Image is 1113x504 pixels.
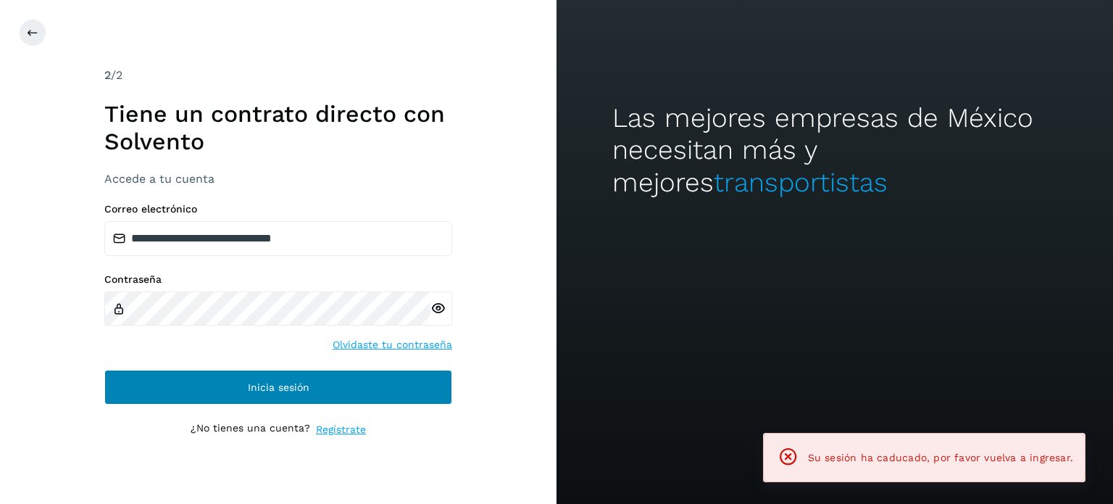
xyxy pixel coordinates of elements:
[714,167,888,198] span: transportistas
[104,172,452,186] h3: Accede a tu cuenta
[104,68,111,82] span: 2
[104,370,452,405] button: Inicia sesión
[248,382,309,392] span: Inicia sesión
[333,337,452,352] a: Olvidaste tu contraseña
[104,100,452,156] h1: Tiene un contrato directo con Solvento
[191,422,310,437] p: ¿No tienes una cuenta?
[104,203,452,215] label: Correo electrónico
[316,422,366,437] a: Regístrate
[808,452,1073,463] span: Su sesión ha caducado, por favor vuelva a ingresar.
[104,273,452,286] label: Contraseña
[612,102,1057,199] h2: Las mejores empresas de México necesitan más y mejores
[104,67,452,84] div: /2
